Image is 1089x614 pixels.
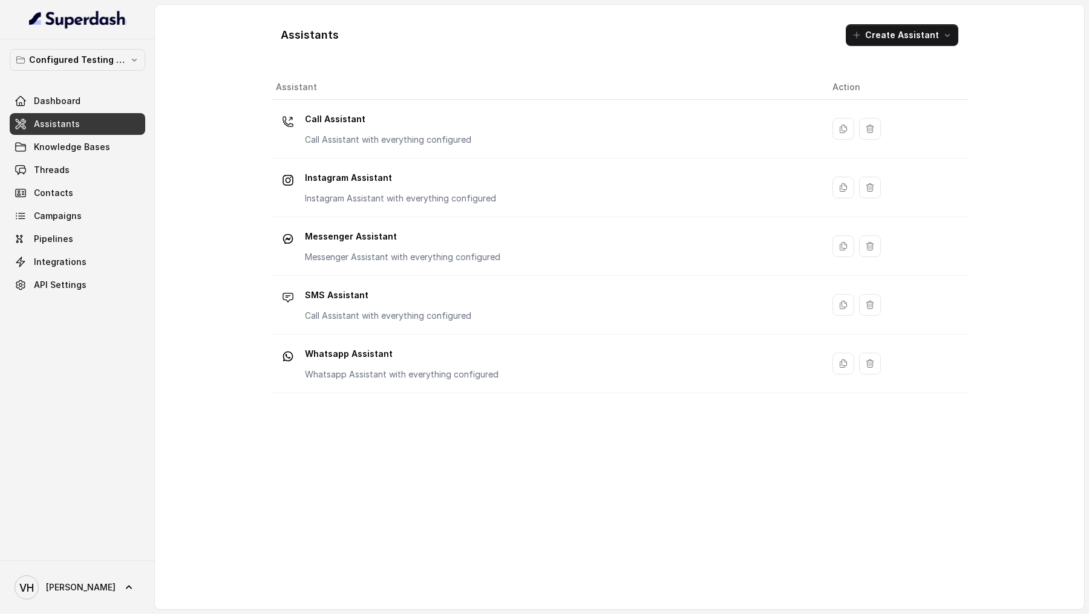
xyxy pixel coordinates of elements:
[281,25,339,45] h1: Assistants
[34,187,73,199] span: Contacts
[29,10,126,29] img: light.svg
[34,233,73,245] span: Pipelines
[10,228,145,250] a: Pipelines
[846,24,958,46] button: Create Assistant
[34,95,80,107] span: Dashboard
[34,279,87,291] span: API Settings
[823,75,968,100] th: Action
[34,164,70,176] span: Threads
[305,368,499,380] p: Whatsapp Assistant with everything configured
[19,581,34,594] text: VH
[10,113,145,135] a: Assistants
[305,251,500,263] p: Messenger Assistant with everything configured
[271,75,823,100] th: Assistant
[34,141,110,153] span: Knowledge Bases
[305,168,496,188] p: Instagram Assistant
[10,182,145,204] a: Contacts
[10,274,145,296] a: API Settings
[34,256,87,268] span: Integrations
[10,136,145,158] a: Knowledge Bases
[305,344,499,364] p: Whatsapp Assistant
[34,210,82,222] span: Campaigns
[305,286,471,305] p: SMS Assistant
[29,53,126,67] p: Configured Testing Workspace
[46,581,116,593] span: [PERSON_NAME]
[10,159,145,181] a: Threads
[305,109,471,129] p: Call Assistant
[305,227,500,246] p: Messenger Assistant
[10,49,145,71] button: Configured Testing Workspace
[305,192,496,204] p: Instagram Assistant with everything configured
[305,310,471,322] p: Call Assistant with everything configured
[305,134,471,146] p: Call Assistant with everything configured
[10,90,145,112] a: Dashboard
[10,205,145,227] a: Campaigns
[10,251,145,273] a: Integrations
[34,118,80,130] span: Assistants
[10,570,145,604] a: [PERSON_NAME]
